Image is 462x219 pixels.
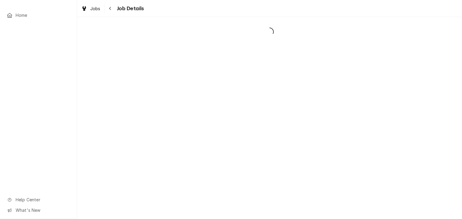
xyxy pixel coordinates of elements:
[106,4,115,13] button: Navigate back
[79,4,103,13] a: Jobs
[16,12,70,18] span: Home
[90,5,100,12] span: Jobs
[4,205,73,215] a: Go to What's New
[77,25,462,38] span: Loading...
[16,207,69,213] span: What's New
[4,195,73,205] a: Go to Help Center
[115,4,144,13] span: Job Details
[4,10,73,20] a: Home
[16,196,69,203] span: Help Center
